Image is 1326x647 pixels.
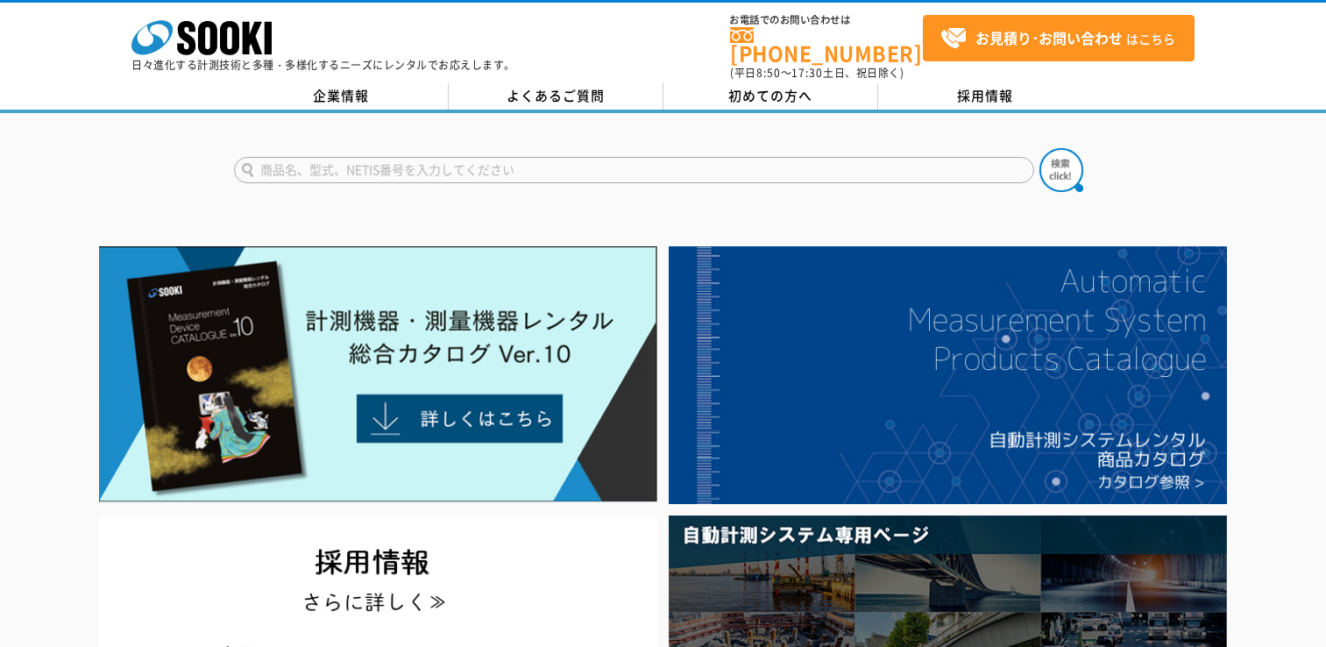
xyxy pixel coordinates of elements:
[234,157,1034,183] input: 商品名、型式、NETIS番号を入力してください
[730,15,923,25] span: お電話でのお問い合わせは
[730,27,923,63] a: [PHONE_NUMBER]
[975,27,1123,48] strong: お見積り･お問い合わせ
[663,83,878,110] a: 初めての方へ
[1039,148,1083,192] img: btn_search.png
[940,25,1175,52] span: はこちら
[728,86,812,105] span: 初めての方へ
[756,65,781,81] span: 8:50
[730,65,904,81] span: (平日 ～ 土日、祝日除く)
[131,60,515,70] p: 日々進化する計測技術と多種・多様化するニーズにレンタルでお応えします。
[449,83,663,110] a: よくあるご質問
[234,83,449,110] a: 企業情報
[791,65,823,81] span: 17:30
[99,246,657,502] img: Catalog Ver10
[923,15,1195,61] a: お見積り･お問い合わせはこちら
[878,83,1093,110] a: 採用情報
[669,246,1227,504] img: 自動計測システムカタログ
